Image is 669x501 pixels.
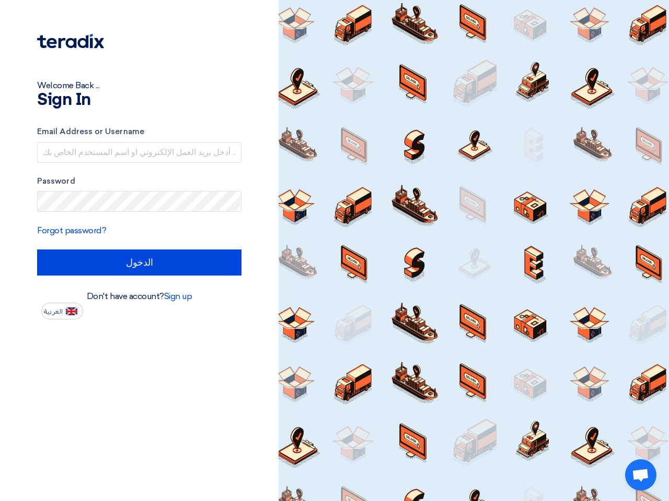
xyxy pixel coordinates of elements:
div: Welcome Back ... [37,79,241,92]
div: Open chat [625,459,656,491]
label: Password [37,175,241,187]
div: Don't have account? [37,290,241,303]
a: Sign up [164,291,192,301]
label: Email Address or Username [37,126,241,138]
a: Forgot password? [37,225,106,235]
h1: Sign In [37,92,241,109]
img: Teradix logo [37,34,104,49]
button: العربية [41,303,83,319]
span: العربية [44,308,63,315]
input: الدخول [37,249,241,276]
input: أدخل بريد العمل الإلكتروني او اسم المستخدم الخاص بك ... [37,142,241,163]
img: en-US.png [66,307,77,315]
